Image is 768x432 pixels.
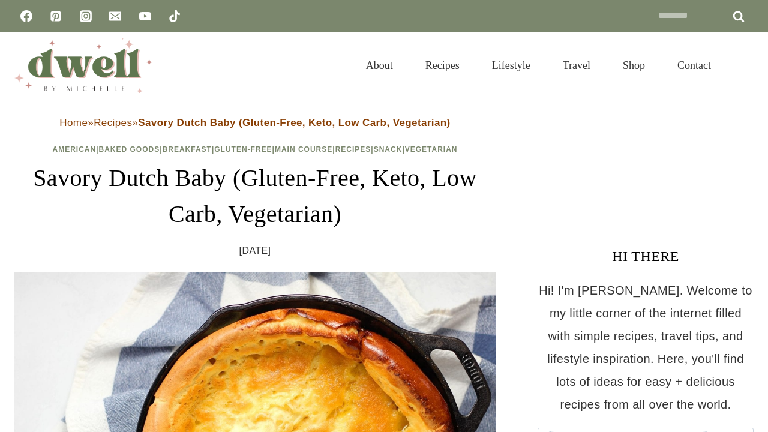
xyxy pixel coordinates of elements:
a: Gluten-Free [214,145,272,154]
h1: Savory Dutch Baby (Gluten-Free, Keto, Low Carb, Vegetarian) [14,160,496,232]
a: Travel [547,44,607,86]
strong: Savory Dutch Baby (Gluten-Free, Keto, Low Carb, Vegetarian) [138,117,450,128]
a: Instagram [74,4,98,28]
a: YouTube [133,4,157,28]
span: » » [59,117,450,128]
p: Hi! I'm [PERSON_NAME]. Welcome to my little corner of the internet filled with simple recipes, tr... [538,279,754,416]
a: American [52,145,96,154]
time: [DATE] [239,242,271,260]
a: Pinterest [44,4,68,28]
span: | | | | | | | [52,145,457,154]
a: About [350,44,409,86]
a: Contact [661,44,727,86]
a: Recipes [94,117,132,128]
a: Breakfast [163,145,212,154]
a: Baked Goods [99,145,160,154]
a: Lifestyle [476,44,547,86]
a: Recipes [335,145,371,154]
a: Email [103,4,127,28]
a: Snack [374,145,403,154]
img: DWELL by michelle [14,38,152,93]
a: Vegetarian [405,145,458,154]
nav: Primary Navigation [350,44,727,86]
a: TikTok [163,4,187,28]
a: Shop [607,44,661,86]
a: Home [59,117,88,128]
a: Facebook [14,4,38,28]
a: Main Course [275,145,332,154]
h3: HI THERE [538,245,754,267]
a: Recipes [409,44,476,86]
button: View Search Form [733,55,754,76]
